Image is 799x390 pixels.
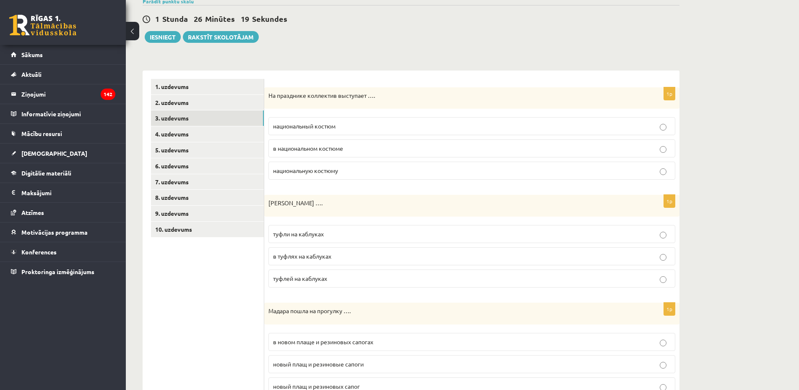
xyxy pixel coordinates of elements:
[273,360,364,368] span: новый плащ и резиновые сапоги
[21,104,115,123] legend: Informatīvie ziņojumi
[11,45,115,64] a: Sākums
[273,144,343,152] span: в национальном костюме
[273,275,327,282] span: туфлей на каблуках
[151,79,264,94] a: 1. uzdevums
[11,144,115,163] a: [DEMOGRAPHIC_DATA]
[660,146,666,153] input: в национальном костюме
[11,222,115,242] a: Motivācijas programma
[151,158,264,174] a: 6. uzdevums
[21,209,44,216] span: Atzīmes
[151,95,264,110] a: 2. uzdevums
[21,183,115,202] legend: Maksājumi
[151,174,264,190] a: 7. uzdevums
[664,302,675,316] p: 1p
[21,71,42,78] span: Aktuāli
[273,382,360,390] span: новый плащ и резиновых сапог
[268,92,633,100] p: На празднике коллектив выступает ….
[660,232,666,238] input: туфли на каблуках
[268,307,633,315] p: Мадара пошла на прогулку ….
[11,163,115,183] a: Digitālie materiāli
[205,14,235,24] span: Minūtes
[21,149,87,157] span: [DEMOGRAPHIC_DATA]
[268,199,633,207] p: [PERSON_NAME] ….
[194,14,202,24] span: 26
[660,340,666,346] input: в новом плаще и резиновых сапогах
[11,84,115,104] a: Ziņojumi142
[151,190,264,205] a: 8. uzdevums
[11,104,115,123] a: Informatīvie ziņojumi
[21,228,88,236] span: Motivācijas programma
[273,252,331,260] span: в туфлях на каблуках
[11,183,115,202] a: Maksājumi
[660,254,666,261] input: в туфлях на каблуках
[11,65,115,84] a: Aktuāli
[162,14,188,24] span: Stunda
[273,230,324,238] span: туфли на каблуках
[660,124,666,131] input: национальный костюм
[151,110,264,126] a: 3. uzdevums
[11,262,115,281] a: Proktoringa izmēģinājums
[664,87,675,100] p: 1p
[183,31,259,43] a: Rakstīt skolotājam
[21,84,115,104] legend: Ziņojumi
[660,276,666,283] input: туфлей на каблуках
[11,242,115,262] a: Konferences
[151,126,264,142] a: 4. uzdevums
[151,222,264,237] a: 10. uzdevums
[273,122,336,130] span: национальный костюм
[660,168,666,175] input: национальную костюму
[21,268,94,275] span: Proktoringa izmēģinājums
[145,31,181,43] button: Iesniegt
[151,142,264,158] a: 5. uzdevums
[11,124,115,143] a: Mācību resursi
[21,248,57,256] span: Konferences
[101,89,115,100] i: 142
[660,362,666,369] input: новый плащ и резиновые сапоги
[9,15,76,36] a: Rīgas 1. Tālmācības vidusskola
[241,14,249,24] span: 19
[21,130,62,137] span: Mācību resursi
[21,51,43,58] span: Sākums
[273,338,373,346] span: в новом плаще и резиновых сапогах
[11,203,115,222] a: Atzīmes
[273,167,338,174] span: национальную костюму
[151,206,264,221] a: 9. uzdevums
[664,194,675,208] p: 1p
[155,14,159,24] span: 1
[21,169,71,177] span: Digitālie materiāli
[252,14,287,24] span: Sekundes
